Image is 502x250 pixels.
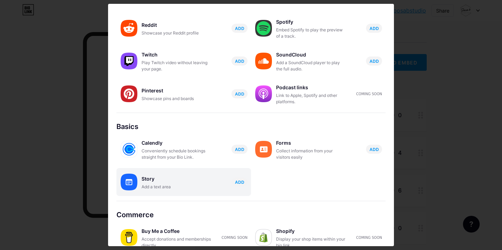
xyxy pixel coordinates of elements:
div: Pinterest [142,86,211,96]
button: ADD [231,177,248,187]
div: Basics [116,121,386,132]
button: ADD [366,56,382,66]
div: Showcase your Reddit profile [142,30,211,36]
div: Shopify [276,226,346,236]
button: ADD [231,56,248,66]
span: ADD [370,58,379,64]
div: Display your shop items within your bio link. [276,236,346,249]
img: shopify [255,229,272,246]
img: pinterest [121,85,137,102]
div: Coming soon [356,91,382,97]
div: Spotify [276,17,346,27]
button: ADD [366,145,382,154]
div: Add a SoundCloud player to play the full audio. [276,60,346,72]
div: Embed Spotify to play the preview of a track. [276,27,346,39]
div: Collect information from your visitors easily [276,148,346,160]
div: Coming soon [356,235,382,240]
div: Twitch [142,50,211,60]
img: calendly [121,141,137,158]
div: Showcase pins and boards [142,96,211,102]
button: ADD [366,24,382,33]
div: Commerce [116,210,386,220]
div: SoundCloud [276,50,346,60]
div: Add a text area [142,184,211,190]
button: ADD [231,24,248,33]
div: Play Twitch video without leaving your page. [142,60,211,72]
div: Buy Me a Coffee [142,226,211,236]
img: podcastlinks [255,85,272,102]
div: Accept donations and memberships directly. [142,236,211,249]
img: reddit [121,20,137,37]
img: twitch [121,53,137,69]
div: Coming soon [222,235,248,240]
img: soundcloud [255,53,272,69]
img: buymeacoffee [121,229,137,246]
span: ADD [235,179,244,185]
div: Forms [276,138,346,148]
img: spotify [255,20,272,37]
button: ADD [231,89,248,98]
div: Conveniently schedule bookings straight from your Bio Link. [142,148,211,160]
div: Story [142,174,211,184]
div: Link to Apple, Spotify and other platforms. [276,92,346,105]
span: ADD [370,25,379,31]
button: ADD [231,145,248,154]
img: story [121,174,137,190]
div: Reddit [142,20,211,30]
div: Calendly [142,138,211,148]
span: ADD [235,25,244,31]
span: ADD [370,146,379,152]
span: ADD [235,58,244,64]
span: ADD [235,91,244,97]
img: forms [255,141,272,158]
div: Podcast links [276,83,346,92]
span: ADD [235,146,244,152]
